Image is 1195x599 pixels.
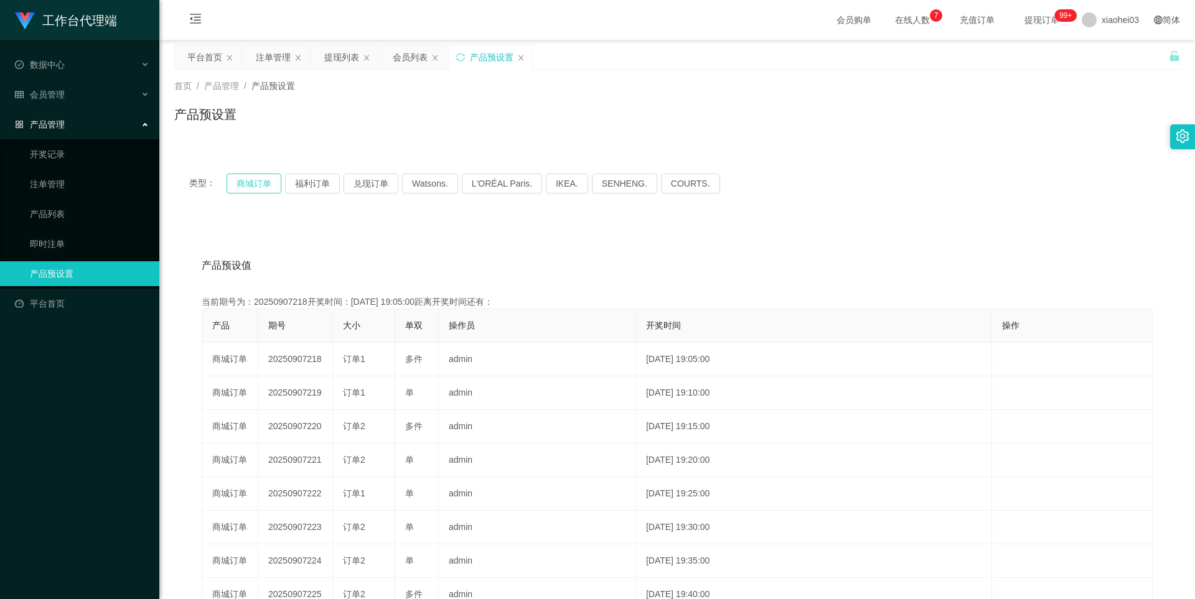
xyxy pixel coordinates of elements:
a: 工作台代理端 [15,15,117,25]
i: 图标: appstore-o [15,120,24,129]
a: 产品列表 [30,202,149,226]
td: admin [439,511,636,544]
h1: 工作台代理端 [42,1,117,40]
a: 产品预设置 [30,261,149,286]
td: admin [439,477,636,511]
span: 在线人数 [889,16,936,24]
span: 单 [405,388,414,397]
a: 开奖记录 [30,142,149,167]
span: 开奖时间 [646,320,681,330]
i: 图标: table [15,90,24,99]
div: 当前期号为：20250907218开奖时间：[DATE] 19:05:00距离开奖时间还有： [202,295,1153,309]
td: 商城订单 [202,376,258,410]
td: 20250907222 [258,477,333,511]
td: 商城订单 [202,443,258,477]
td: admin [439,443,636,477]
td: [DATE] 19:25:00 [636,477,992,511]
td: 20250907223 [258,511,333,544]
p: 7 [934,9,939,22]
span: 单双 [405,320,423,330]
span: 多件 [405,589,423,599]
button: IKEA. [546,174,588,193]
i: 图标: check-circle-o [15,60,24,69]
td: 商城订单 [202,511,258,544]
td: admin [439,376,636,410]
td: 商城订单 [202,343,258,376]
span: 充值订单 [954,16,1001,24]
div: 提现列表 [324,45,359,69]
td: 20250907221 [258,443,333,477]
i: 图标: close [363,54,370,62]
td: 20250907224 [258,544,333,578]
button: 兑现订单 [344,174,398,193]
span: 产品管理 [204,81,239,91]
span: 订单2 [343,555,365,565]
a: 即时注单 [30,231,149,256]
button: SENHENG. [592,174,657,193]
div: 会员列表 [393,45,428,69]
td: 商城订单 [202,410,258,443]
a: 注单管理 [30,172,149,197]
td: [DATE] 19:10:00 [636,376,992,410]
span: / [197,81,199,91]
i: 图标: setting [1176,129,1189,143]
td: [DATE] 19:05:00 [636,343,992,376]
i: 图标: close [226,54,233,62]
div: 注单管理 [256,45,291,69]
i: 图标: unlock [1169,50,1180,62]
span: 期号 [268,320,286,330]
span: / [244,81,246,91]
button: 商城订单 [227,174,281,193]
td: [DATE] 19:20:00 [636,443,992,477]
div: 平台首页 [187,45,222,69]
i: 图标: close [431,54,439,62]
button: L'ORÉAL Paris. [462,174,542,193]
td: 商城订单 [202,544,258,578]
td: 商城订单 [202,477,258,511]
span: 单 [405,555,414,565]
i: 图标: close [517,54,525,62]
button: Watsons. [402,174,458,193]
span: 订单2 [343,455,365,465]
span: 类型： [189,174,227,193]
h1: 产品预设置 [174,105,237,124]
span: 产品管理 [15,119,65,129]
td: [DATE] 19:35:00 [636,544,992,578]
span: 多件 [405,354,423,364]
i: 图标: sync [456,53,465,62]
td: [DATE] 19:15:00 [636,410,992,443]
i: 图标: global [1154,16,1163,24]
td: admin [439,343,636,376]
button: COURTS. [661,174,720,193]
span: 首页 [174,81,192,91]
div: 产品预设置 [470,45,513,69]
i: 图标: menu-fold [174,1,217,40]
a: 图标: dashboard平台首页 [15,291,149,316]
td: admin [439,544,636,578]
span: 产品预设值 [202,258,251,273]
td: 20250907218 [258,343,333,376]
span: 多件 [405,421,423,431]
img: logo.9652507e.png [15,12,35,30]
span: 订单1 [343,354,365,364]
button: 福利订单 [285,174,340,193]
td: [DATE] 19:30:00 [636,511,992,544]
sup: 7 [930,9,942,22]
span: 操作员 [449,320,475,330]
td: admin [439,410,636,443]
sup: 1110 [1054,9,1077,22]
span: 大小 [343,320,360,330]
span: 单 [405,522,414,532]
span: 会员管理 [15,90,65,100]
span: 订单2 [343,589,365,599]
span: 订单1 [343,488,365,498]
td: 20250907219 [258,376,333,410]
span: 单 [405,488,414,498]
span: 产品 [212,320,230,330]
td: 20250907220 [258,410,333,443]
span: 订单1 [343,388,365,397]
span: 提现订单 [1018,16,1066,24]
span: 操作 [1002,320,1019,330]
span: 产品预设置 [251,81,295,91]
span: 数据中心 [15,60,65,70]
